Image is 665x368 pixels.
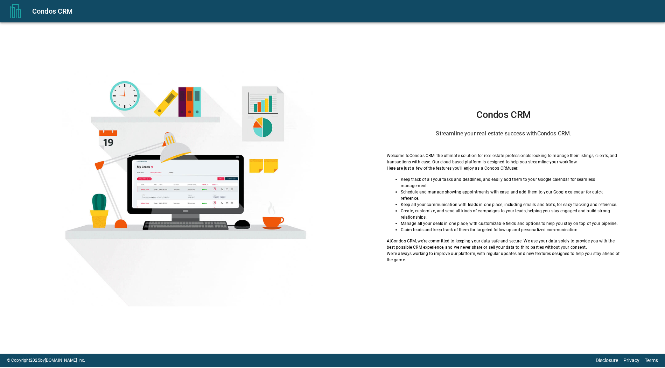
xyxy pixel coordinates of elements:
a: Privacy [623,358,639,363]
p: © Copyright 2025 by [7,357,85,363]
h6: Streamline your real estate success with Condos CRM . [387,129,621,139]
a: Disclosure [596,358,618,363]
div: Condos CRM [32,6,657,17]
a: Terms [645,358,658,363]
p: Here are just a few of the features you'll enjoy as a Condos CRM user: [387,165,621,171]
p: Keep all your communication with leads in one place, including emails and texts, for easy trackin... [401,201,621,208]
p: Claim leads and keep track of them for targeted follow-up and personalized communication. [401,227,621,233]
p: We're always working to improve our platform, with regular updates and new features designed to h... [387,250,621,263]
p: Schedule and manage showing appointments with ease, and add them to your Google calendar for quic... [401,189,621,201]
p: Keep track of all your tasks and deadlines, and easily add them to your Google calendar for seaml... [401,176,621,189]
p: Manage all your deals in one place, with customizable fields and options to help you stay on top ... [401,220,621,227]
p: At Condos CRM , we're committed to keeping your data safe and secure. We use your data solely to ... [387,238,621,250]
a: [DOMAIN_NAME] Inc. [45,358,85,363]
p: Create, customize, and send all kinds of campaigns to your leads, helping you stay engaged and bu... [401,208,621,220]
p: Welcome to Condos CRM - the ultimate solution for real estate professionals looking to manage the... [387,153,621,165]
h1: Condos CRM [387,109,621,120]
